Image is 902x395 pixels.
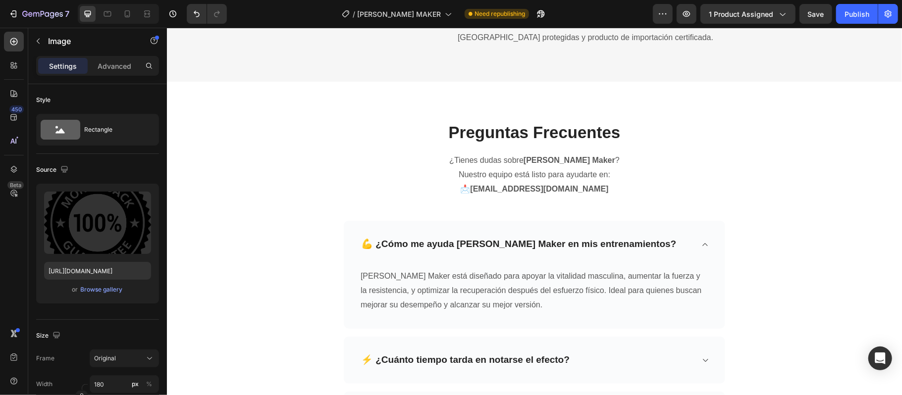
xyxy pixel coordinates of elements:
[146,380,152,389] div: %
[72,284,78,296] span: or
[187,4,227,24] div: Undo/Redo
[143,378,155,390] button: px
[836,4,878,24] button: Publish
[353,9,355,19] span: /
[36,329,62,343] div: Size
[7,181,24,189] div: Beta
[4,4,74,24] button: 7
[36,354,54,363] label: Frame
[232,126,503,168] p: ¿Tienes dudas sobre ? Nuestro equipo está listo para ayudarte en: 📩
[709,9,773,19] span: 1 product assigned
[98,61,131,71] p: Advanced
[9,105,24,113] div: 450
[799,4,832,24] button: Save
[357,9,441,19] span: [PERSON_NAME] MAKER
[65,8,69,20] p: 7
[132,380,139,389] div: px
[303,157,441,165] strong: [EMAIL_ADDRESS][DOMAIN_NAME]
[36,163,70,177] div: Source
[94,354,116,363] span: Original
[84,118,145,141] div: Rectangle
[90,375,159,393] input: px%
[194,242,541,284] p: [PERSON_NAME] Maker está diseñado para apoyar la vitalidad masculina, aumentar la fuerza y la res...
[129,378,141,390] button: %
[36,96,51,104] div: Style
[36,380,53,389] label: Width
[44,262,151,280] input: https://example.com/image.jpg
[868,346,892,370] div: Open Intercom Messenger
[167,28,902,395] iframe: Design area
[194,326,403,339] p: ⚡ ¿Cuánto tiempo tarda en notarse el efecto?
[90,349,159,367] button: Original
[845,9,869,19] div: Publish
[475,9,525,18] span: Need republishing
[357,128,448,137] strong: [PERSON_NAME] Maker
[81,285,123,294] div: Browse gallery
[49,61,77,71] p: Settings
[48,35,132,47] p: Image
[194,210,509,223] p: 💪 ¿Cómo me ayuda [PERSON_NAME] Maker en mis entrenamientos?
[282,96,454,114] strong: Preguntas Frecuentes
[808,10,824,18] span: Save
[44,192,151,254] img: preview-image
[80,285,123,295] button: Browse gallery
[700,4,796,24] button: 1 product assigned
